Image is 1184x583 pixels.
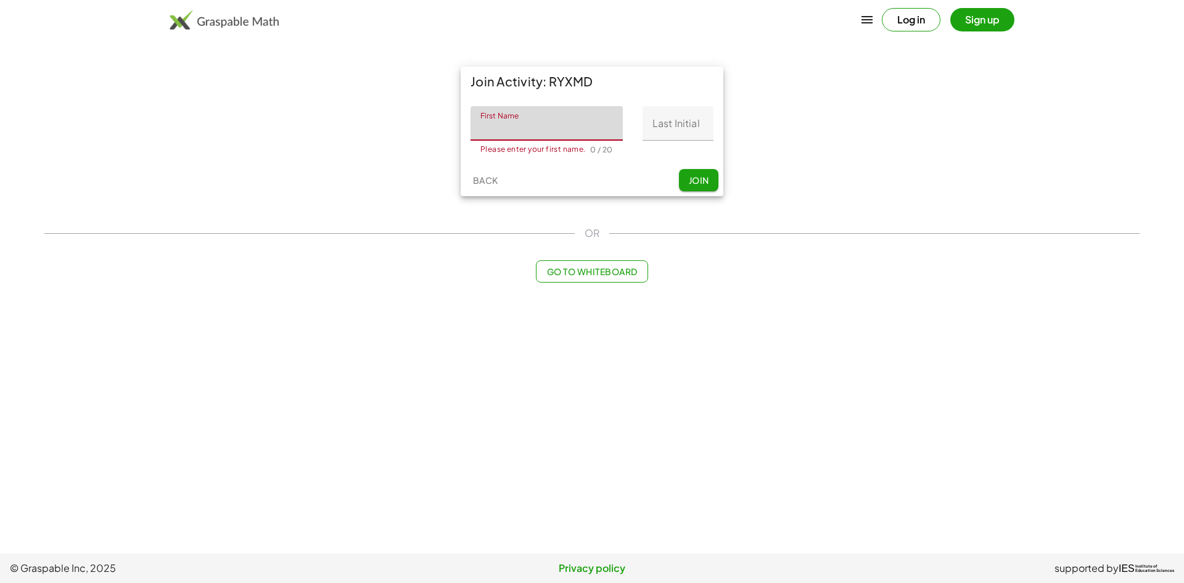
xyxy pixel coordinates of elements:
button: Log in [882,8,940,31]
a: IESInstitute ofEducation Sciences [1119,561,1174,576]
button: Back [466,169,505,191]
a: Privacy policy [398,561,786,576]
button: Go to Whiteboard [536,260,647,283]
div: 0 / 20 [590,145,612,154]
button: Sign up [950,8,1014,31]
span: supported by [1054,561,1119,576]
span: IES [1119,563,1135,574]
span: Back [472,175,498,186]
div: Please enter your first name. [480,146,590,153]
span: © Graspable Inc, 2025 [10,561,398,576]
span: Join [688,175,709,186]
div: Join Activity: RYXMD [461,67,723,96]
button: Join [679,169,718,191]
span: Institute of Education Sciences [1135,564,1174,573]
span: OR [585,226,599,241]
span: Go to Whiteboard [546,266,637,277]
